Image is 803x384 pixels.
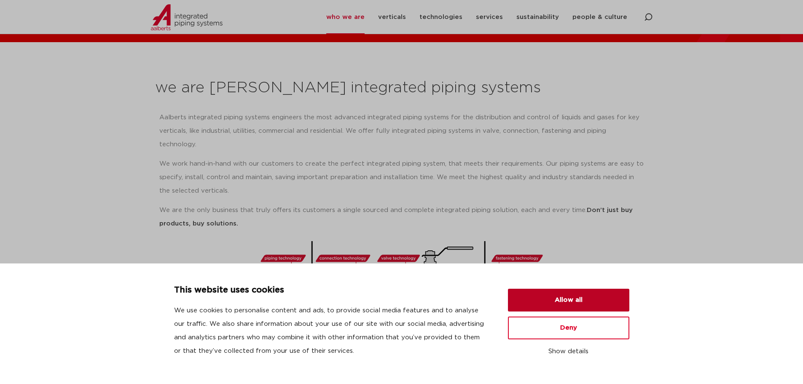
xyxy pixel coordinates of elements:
[174,304,488,358] p: We use cookies to personalise content and ads, to provide social media features and to analyse ou...
[508,344,629,359] button: Show details
[159,111,644,151] p: Aalberts integrated piping systems engineers the most advanced integrated piping systems for the ...
[159,204,644,231] p: We are the only business that truly offers its customers a single sourced and complete integrated...
[155,78,648,98] h2: we are [PERSON_NAME] integrated piping systems
[508,317,629,339] button: Deny
[159,157,644,198] p: We work hand-in-hand with our customers to create the perfect integrated piping system, that meet...
[174,284,488,297] p: This website uses cookies
[508,289,629,311] button: Allow all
